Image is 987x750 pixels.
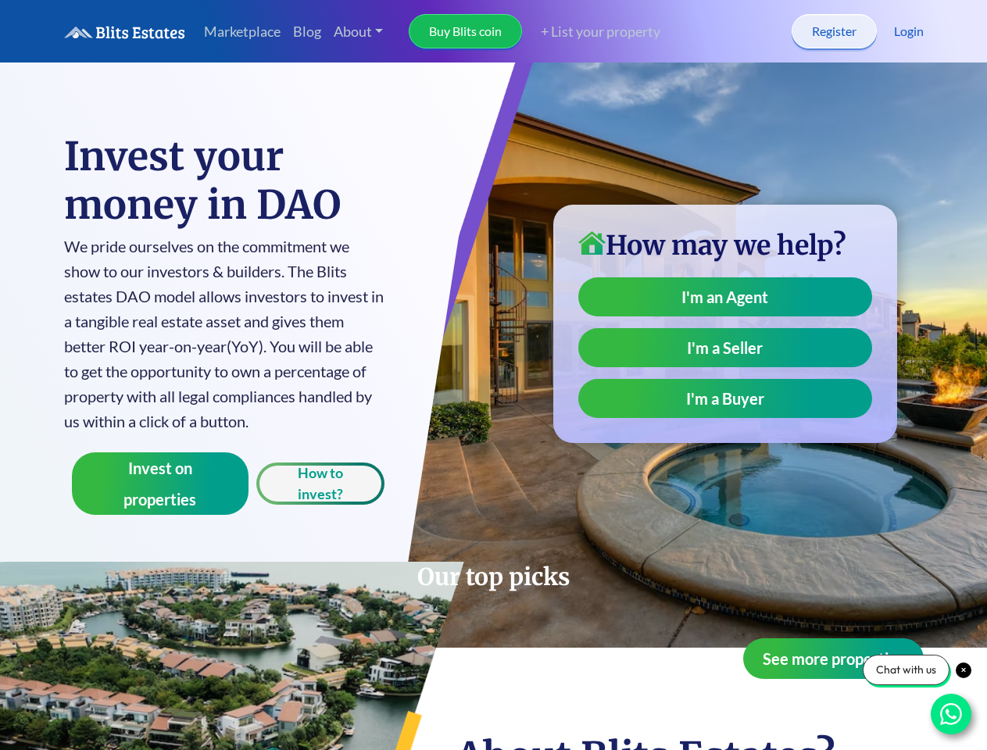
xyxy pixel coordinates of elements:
p: We pride ourselves on the commitment we show to our investors & builders. The Blits estates DAO m... [64,234,385,434]
button: Invest on properties [72,452,249,515]
button: See more properties [743,638,924,679]
a: I'm a Buyer [578,379,872,418]
button: How to invest? [256,462,384,505]
a: Buy Blits coin [409,14,522,48]
img: logo.6a08bd47fd1234313fe35534c588d03a.svg [64,26,185,39]
h2: Our top picks [64,562,924,591]
a: Blog [287,15,327,48]
img: home-icon [578,231,606,255]
a: I'm an Agent [578,277,872,316]
a: + List your property [522,21,660,42]
a: Marketplace [198,15,287,48]
a: Login [894,22,924,41]
a: About [327,15,390,48]
h1: Invest your money in DAO [64,133,385,230]
div: Chat with us [863,655,949,685]
h3: How may we help? [578,230,872,262]
a: I'm a Seller [578,328,872,367]
a: Register [792,14,877,48]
